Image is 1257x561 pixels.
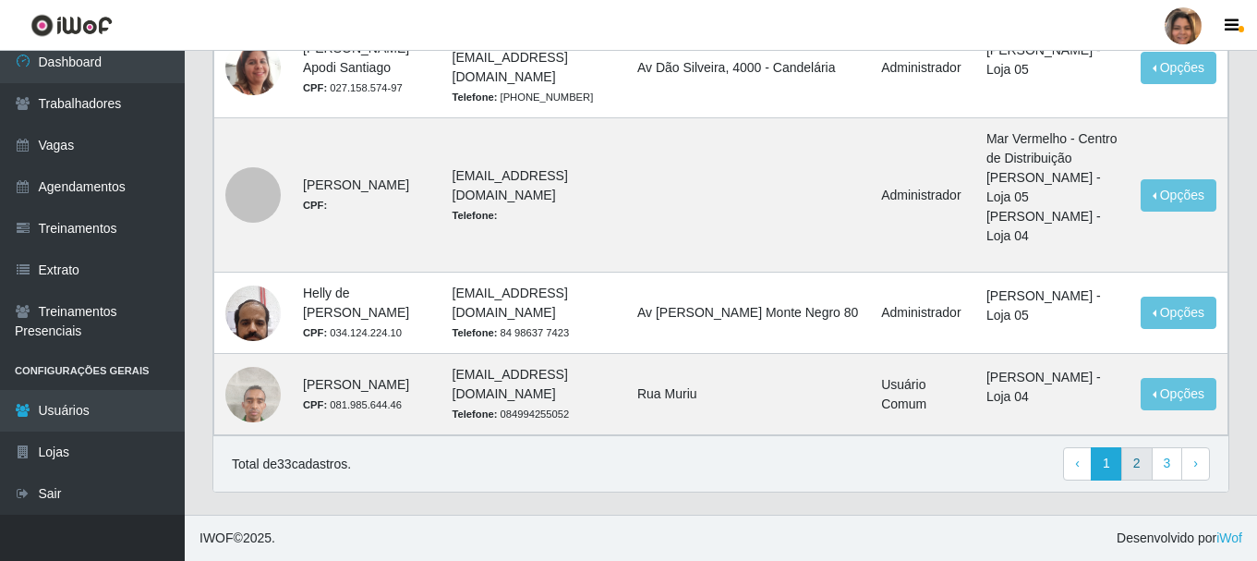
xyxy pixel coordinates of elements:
td: [PERSON_NAME] [292,354,441,435]
li: [PERSON_NAME] - Loja 05 [986,41,1118,79]
strong: Telefone: [453,409,498,420]
td: Rua Muriu [626,354,870,435]
small: 034.124.224.10 [303,327,402,338]
strong: Telefone: [453,91,498,103]
span: © 2025 . [199,529,275,548]
td: Usuário Comum [870,354,975,435]
small: [PHONE_NUMBER] [453,91,594,103]
button: Opções [1141,179,1216,212]
td: Av [PERSON_NAME] Monte Negro 80 [626,273,870,354]
a: 1 [1091,447,1122,481]
a: 3 [1152,447,1183,481]
td: Helly de [PERSON_NAME] [292,273,441,354]
strong: CPF: [303,327,327,338]
td: Administrador [870,18,975,118]
a: Next [1181,447,1210,481]
small: 084994255052 [453,409,570,420]
strong: CPF: [303,82,327,93]
span: IWOF [199,531,234,545]
li: [PERSON_NAME] - Loja 04 [986,368,1118,407]
a: iWof [1216,531,1242,545]
td: [EMAIL_ADDRESS][DOMAIN_NAME] [441,118,626,273]
td: [PERSON_NAME] [292,118,441,273]
strong: CPF: [303,399,327,410]
td: Av Dão Silveira, 4000 - Candelária [626,18,870,118]
td: [PERSON_NAME] Apodi Santiago [292,18,441,118]
td: Administrador [870,273,975,354]
span: Desenvolvido por [1117,529,1242,548]
small: 081.985.644.46 [303,399,402,410]
button: Opções [1141,297,1216,329]
li: [PERSON_NAME] - Loja 05 [986,168,1118,207]
li: Mar Vermelho - Centro de Distribuição [986,129,1118,168]
span: › [1193,456,1198,470]
li: [PERSON_NAME] - Loja 04 [986,207,1118,246]
td: [DOMAIN_NAME][EMAIL_ADDRESS][DOMAIN_NAME] [441,18,626,118]
small: 027.158.574-97 [303,82,403,93]
strong: CPF: [303,200,327,211]
small: 84 98637 7423 [453,327,570,338]
td: [EMAIL_ADDRESS][DOMAIN_NAME] [441,273,626,354]
nav: pagination [1063,447,1210,481]
td: [EMAIL_ADDRESS][DOMAIN_NAME] [441,354,626,435]
span: ‹ [1075,456,1080,470]
a: 2 [1121,447,1153,481]
li: [PERSON_NAME] - Loja 05 [986,287,1118,325]
a: Previous [1063,447,1092,481]
button: Opções [1141,52,1216,84]
strong: Telefone: [453,210,498,221]
td: Administrador [870,118,975,273]
img: CoreUI Logo [30,14,113,37]
strong: Telefone: [453,327,498,338]
p: Total de 33 cadastros. [232,455,351,474]
button: Opções [1141,378,1216,410]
